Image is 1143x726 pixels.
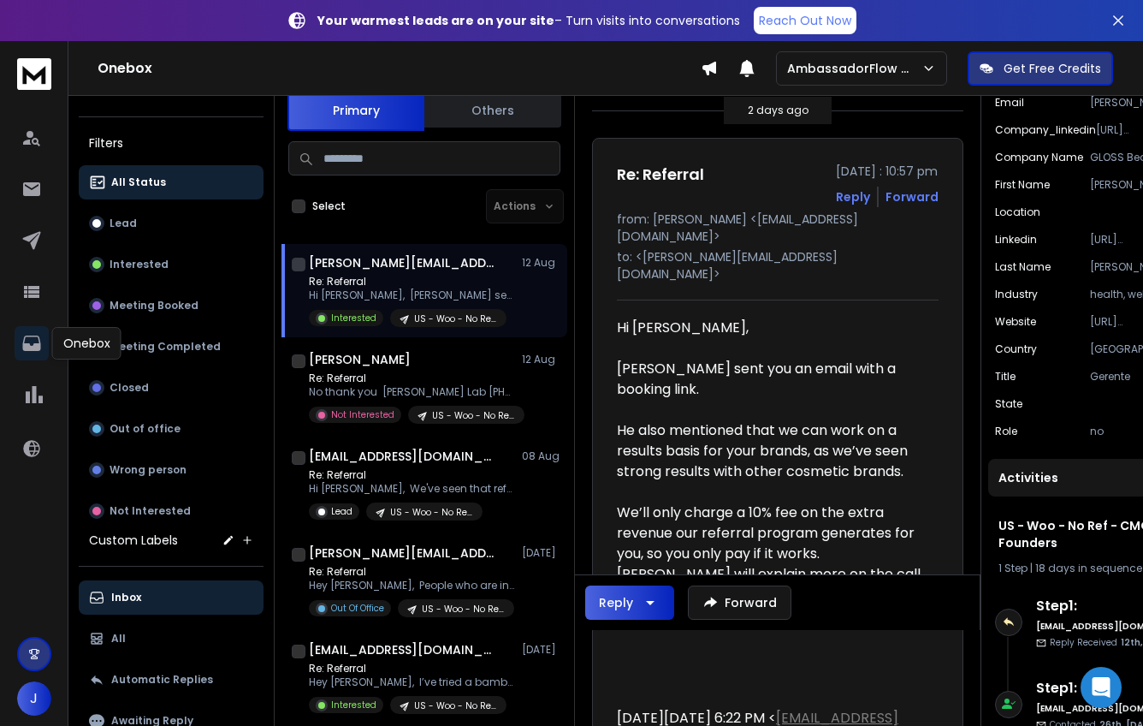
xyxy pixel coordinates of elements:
p: from: [PERSON_NAME] <[EMAIL_ADDRESS][DOMAIN_NAME]> [617,211,939,245]
p: No thank you [PERSON_NAME] Lab [PHONE_NUMBER] Cell [309,385,514,399]
p: US - Woo - No Ref - CMO + Founders [432,409,514,422]
div: Hi [PERSON_NAME], [617,318,925,359]
p: to: <[PERSON_NAME][EMAIL_ADDRESS][DOMAIN_NAME]> [617,248,939,283]
p: Re: Referral [309,372,514,385]
p: Hi [PERSON_NAME], We've seen that referral [309,482,514,496]
h1: Re: Referral [617,163,704,187]
div: [PERSON_NAME] sent you an email with a booking link. He also mentioned that we can work on a resu... [617,359,925,503]
p: Re: Referral [309,662,514,675]
button: J [17,681,51,716]
button: Meeting Completed [79,330,264,364]
p: Hi [PERSON_NAME], [PERSON_NAME] sent you an [309,289,514,302]
p: [DATE] : 10:57 pm [836,163,939,180]
p: website [995,315,1036,329]
p: location [995,205,1040,219]
p: 08 Aug [522,449,560,463]
p: Company Name [995,151,1083,164]
p: Lead [331,505,352,518]
div: We’ll only charge a 10% fee on the extra revenue our referral program generates for you, so you o... [617,503,925,585]
button: Reply [836,188,870,205]
button: Interested [79,247,264,282]
p: country [995,342,1037,356]
p: Meeting Completed [110,340,221,354]
p: Get Free Credits [1004,60,1101,77]
button: Not Interested [79,494,264,528]
p: Out of office [110,422,181,436]
button: All [79,622,264,656]
p: Re: Referral [309,468,514,482]
p: Interested [331,699,376,711]
img: logo [17,58,51,90]
p: First Name [995,178,1050,192]
button: Wrong person [79,453,264,487]
p: linkedin [995,233,1037,247]
p: US - Woo - No Ref - CMO + Founders [422,603,504,616]
p: – Turn visits into conversations [317,12,740,29]
button: Forward [688,586,791,620]
button: Lead [79,206,264,241]
button: Automatic Replies [79,663,264,697]
div: Open Intercom Messenger [1081,667,1122,708]
p: Email [995,96,1024,110]
p: Interested [110,258,169,271]
p: US - Woo - No Ref - CMO + Founders [414,699,496,712]
span: 18 days in sequence [1035,561,1142,575]
button: Others [424,92,561,129]
button: Reply [585,586,674,620]
span: 1 Step [998,561,1028,575]
h1: [EMAIL_ADDRESS][DOMAIN_NAME] [309,448,497,465]
p: state [995,397,1022,411]
p: Out Of Office [331,602,384,615]
p: Not Interested [331,408,394,421]
div: Forward [885,188,939,205]
button: Closed [79,371,264,405]
p: title [995,370,1016,384]
p: Wrong person [110,463,187,477]
p: Meeting Booked [110,299,198,312]
h1: [PERSON_NAME] [309,351,411,368]
h1: [PERSON_NAME][EMAIL_ADDRESS][DOMAIN_NAME] [309,254,497,271]
p: 12 Aug [522,353,560,366]
div: Onebox [52,327,121,360]
button: Get Free Credits [968,51,1113,86]
a: Reach Out Now [754,7,856,34]
div: Reply [599,594,633,611]
h1: [PERSON_NAME][EMAIL_ADDRESS][DOMAIN_NAME] [309,544,497,562]
p: Automatic Replies [111,673,213,687]
strong: Your warmest leads are on your site [317,12,554,29]
p: AmbassadorFlow Sales [787,60,921,77]
p: 12 Aug [522,256,560,270]
p: Not Interested [110,504,191,518]
p: industry [995,288,1038,301]
p: Reach Out Now [759,12,851,29]
p: Lead [110,217,137,230]
button: Inbox [79,580,264,615]
p: All [111,632,126,646]
p: [DATE] [522,546,560,560]
p: US - Woo - No Ref - CMO + Founders [414,312,496,325]
p: Re: Referral [309,275,514,289]
button: Primary [287,90,424,131]
h3: Filters [79,131,264,155]
p: Hey [PERSON_NAME], I’ve tried a bamboo [309,675,514,689]
p: Closed [110,381,149,395]
button: Meeting Booked [79,289,264,323]
p: [DATE] [522,643,560,657]
h1: Onebox [98,58,701,79]
h3: Custom Labels [89,532,178,549]
p: Interested [331,312,376,324]
p: 2 days ago [748,104,808,117]
p: Hey [PERSON_NAME], People who are into [309,579,514,592]
p: Inbox [111,591,141,604]
p: All Status [111,176,166,189]
p: Re: Referral [309,565,514,579]
button: All Status [79,165,264,199]
p: company_linkedin [995,123,1096,137]
button: Out of office [79,412,264,446]
p: role [995,425,1017,438]
label: Select [312,199,346,213]
p: US - Woo - No Ref - CMO + Founders [390,506,472,519]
